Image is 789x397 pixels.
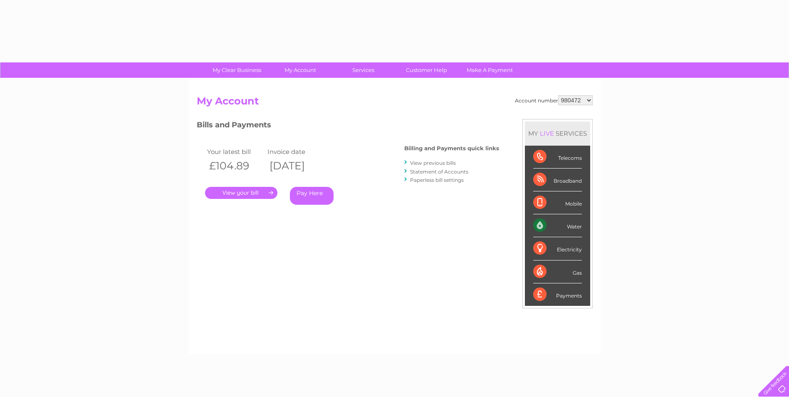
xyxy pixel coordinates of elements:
[410,169,468,175] a: Statement of Accounts
[533,214,582,237] div: Water
[203,62,271,78] a: My Clear Business
[410,177,464,183] a: Paperless bill settings
[533,283,582,306] div: Payments
[197,95,593,111] h2: My Account
[205,187,277,199] a: .
[533,261,582,283] div: Gas
[455,62,524,78] a: Make A Payment
[538,129,556,137] div: LIVE
[404,145,499,151] h4: Billing and Payments quick links
[266,62,334,78] a: My Account
[265,146,326,157] td: Invoice date
[197,119,499,134] h3: Bills and Payments
[205,146,265,157] td: Your latest bill
[410,160,456,166] a: View previous bills
[533,191,582,214] div: Mobile
[329,62,398,78] a: Services
[533,237,582,260] div: Electricity
[265,157,326,174] th: [DATE]
[290,187,334,205] a: Pay Here
[515,95,593,105] div: Account number
[392,62,461,78] a: Customer Help
[525,122,590,145] div: MY SERVICES
[533,169,582,191] div: Broadband
[205,157,265,174] th: £104.89
[533,146,582,169] div: Telecoms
